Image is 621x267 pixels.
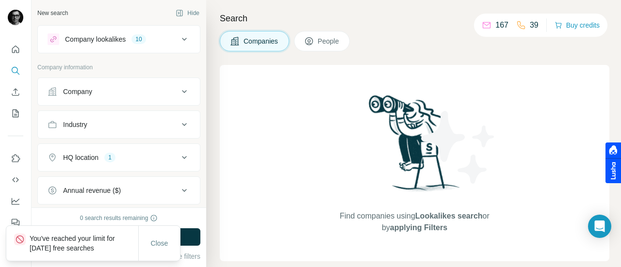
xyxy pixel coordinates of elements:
span: Companies [244,36,279,46]
button: Company [38,80,200,103]
p: Company information [37,63,200,72]
button: Close [144,235,175,252]
div: 10 [131,35,146,44]
img: Surfe Illustration - Woman searching with binoculars [364,93,465,201]
img: Surfe Illustration - Stars [415,104,502,191]
button: Annual revenue ($) [38,179,200,202]
button: Use Surfe API [8,171,23,188]
div: 1 [104,153,115,162]
p: 39 [530,19,539,31]
span: applying Filters [390,223,447,232]
img: Avatar [8,10,23,25]
div: Industry [63,120,87,129]
button: Company lookalikes10 [38,28,200,51]
span: Lookalikes search [415,212,483,220]
span: People [318,36,340,46]
button: Industry [38,113,200,136]
div: Open Intercom Messenger [588,215,611,238]
button: Enrich CSV [8,83,23,101]
button: Dashboard [8,192,23,210]
button: Search [8,62,23,79]
p: You've reached your limit for [DATE] free searches [30,234,138,253]
p: 167 [495,19,508,31]
div: New search [37,9,68,17]
span: Close [151,238,168,248]
span: Find companies using or by [337,210,492,234]
button: Use Surfe on LinkedIn [8,150,23,167]
button: Hide [169,6,206,20]
button: HQ location1 [38,146,200,169]
div: HQ location [63,153,98,162]
div: Annual revenue ($) [63,186,121,195]
h4: Search [220,12,609,25]
div: Company [63,87,92,96]
div: 0 search results remaining [80,214,158,222]
button: Quick start [8,41,23,58]
button: My lists [8,105,23,122]
div: Company lookalikes [65,34,126,44]
button: Feedback [8,214,23,231]
button: Buy credits [555,18,600,32]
